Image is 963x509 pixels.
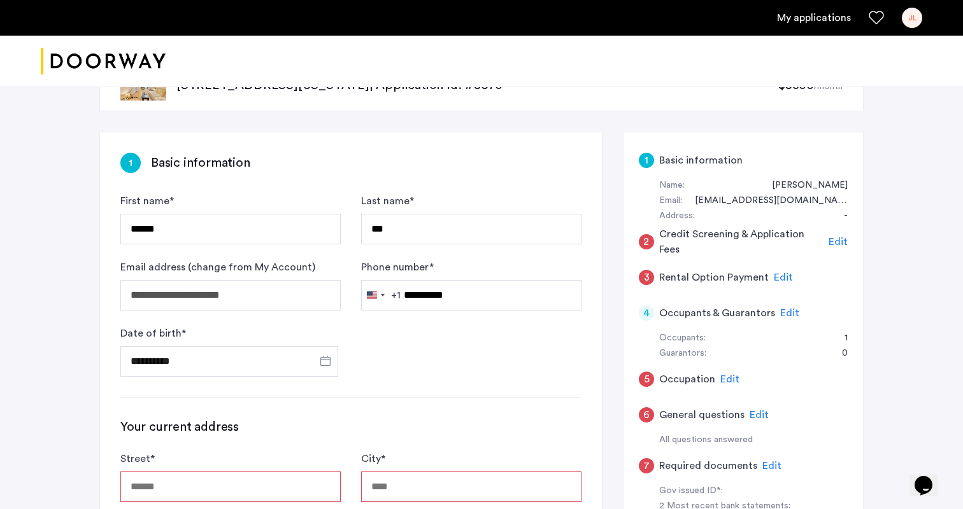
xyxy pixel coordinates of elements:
[391,288,401,303] div: +1
[120,153,141,173] div: 1
[362,281,401,310] button: Selected country
[361,451,385,466] label: City *
[750,410,769,420] span: Edit
[659,153,743,168] h5: Basic information
[659,484,820,499] div: Gov issued ID*:
[659,331,706,346] div: Occupants:
[120,326,186,341] label: Date of birth *
[780,308,799,318] span: Edit
[659,178,685,193] div: Name:
[869,10,884,25] a: Favorites
[720,374,739,384] span: Edit
[778,79,814,92] span: $5300
[659,458,757,473] h5: Required documents
[639,372,654,387] div: 5
[762,461,781,471] span: Edit
[682,193,848,209] div: joshualee2580@gmail.com
[659,209,695,224] div: Address:
[318,353,333,368] button: Open calendar
[814,82,843,91] sub: /month
[120,418,581,436] h3: Your current address
[659,227,824,257] h5: Credit Screening & Application Fees
[829,237,848,247] span: Edit
[902,8,922,28] div: JL
[759,178,848,193] div: Joshua Lee
[120,260,315,275] label: Email address (change from My Account)
[831,209,848,224] div: -
[120,451,155,466] label: Street *
[659,372,715,387] h5: Occupation
[361,193,414,209] label: Last name *
[774,272,793,282] span: Edit
[41,38,166,85] a: Cazamio logo
[151,154,250,172] h3: Basic information
[639,407,654,422] div: 6
[909,458,950,496] iframe: chat widget
[659,407,745,422] h5: General questions
[659,305,775,321] h5: Occupants & Guarantors
[639,305,654,321] div: 4
[659,270,769,285] h5: Rental Option Payment
[659,346,706,361] div: Guarantors:
[41,38,166,85] img: logo
[361,260,434,275] label: Phone number *
[639,270,654,285] div: 3
[829,346,848,361] div: 0
[777,10,851,25] a: My application
[120,193,174,209] label: First name *
[639,458,654,473] div: 7
[659,433,848,448] div: All questions answered
[832,331,848,346] div: 1
[659,193,682,209] div: Email:
[639,153,654,168] div: 1
[639,234,654,249] div: 2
